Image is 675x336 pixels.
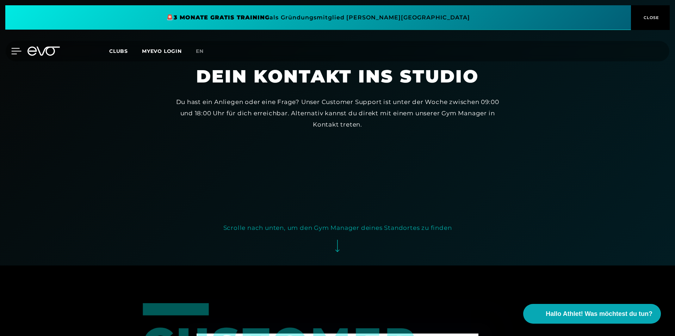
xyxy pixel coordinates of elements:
[642,14,659,21] span: CLOSE
[109,48,128,54] span: Clubs
[631,5,670,30] button: CLOSE
[196,47,212,55] a: en
[196,65,479,88] h1: Dein Kontakt ins Studio
[223,222,452,233] div: Scrolle nach unten, um den Gym Manager deines Standortes zu finden
[523,304,661,324] button: Hallo Athlet! Was möchtest du tun?
[109,48,142,54] a: Clubs
[196,48,204,54] span: en
[223,222,452,258] button: Scrolle nach unten, um den Gym Manager deines Standortes zu finden
[546,309,652,319] span: Hallo Athlet! Was möchtest du tun?
[142,48,182,54] a: MYEVO LOGIN
[173,96,502,130] div: Du hast ein Anliegen oder eine Frage? Unser Customer Support ist unter der Woche zwischen 09:00 u...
